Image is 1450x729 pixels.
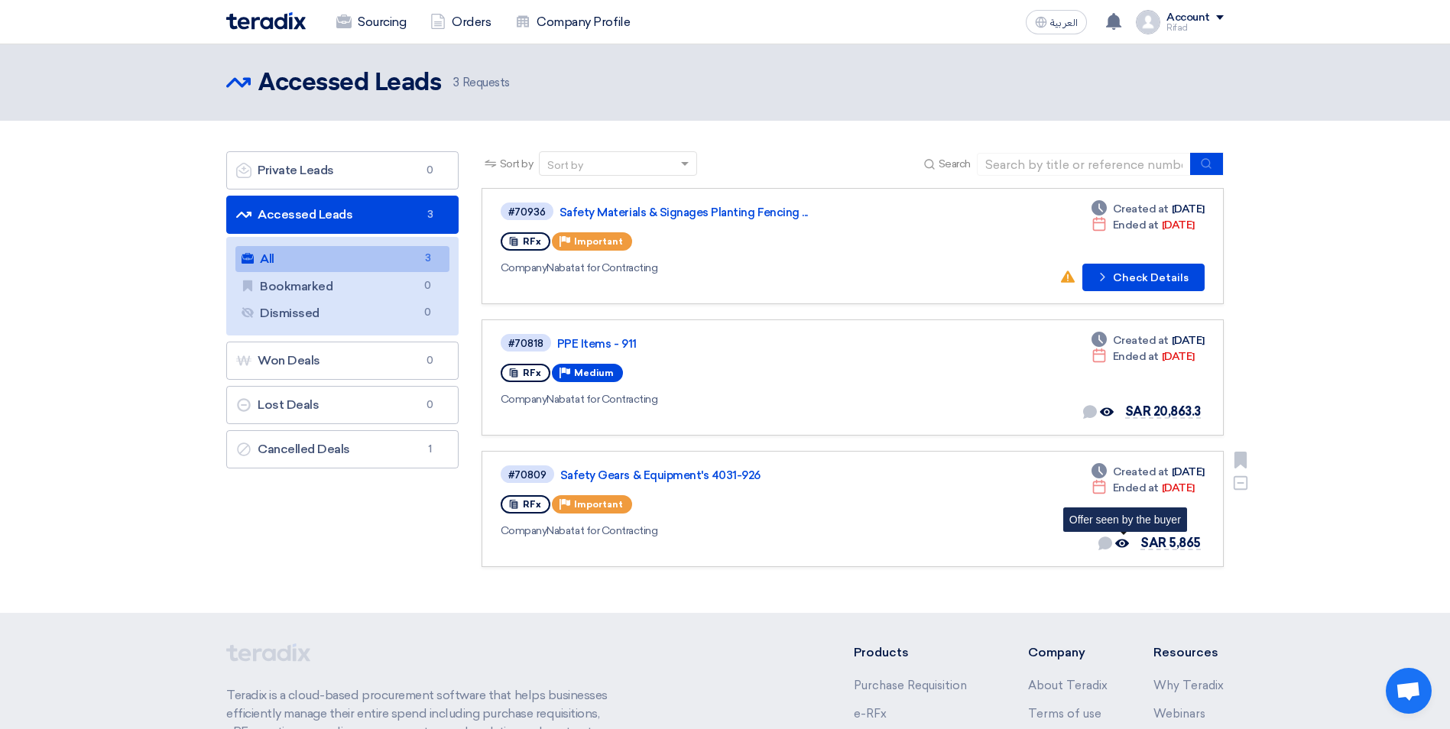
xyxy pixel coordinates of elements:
[1092,217,1195,233] div: [DATE]
[1136,10,1160,34] img: profile_test.png
[503,5,642,39] a: Company Profile
[1153,643,1224,662] li: Resources
[1113,480,1159,496] span: Ended at
[1153,707,1205,721] a: Webinars
[226,386,459,424] a: Lost Deals0
[418,5,503,39] a: Orders
[501,393,547,406] span: Company
[501,524,547,537] span: Company
[501,523,946,539] div: Nabatat for Contracting
[977,153,1191,176] input: Search by title or reference number
[1092,201,1205,217] div: [DATE]
[421,353,440,368] span: 0
[939,156,971,172] span: Search
[1028,679,1108,692] a: About Teradix
[1125,404,1201,419] span: SAR 20,863.3
[547,157,583,173] div: Sort by
[421,442,440,457] span: 1
[574,499,623,510] span: Important
[421,163,440,178] span: 0
[557,337,939,351] a: PPE Items - 911
[1113,464,1169,480] span: Created at
[235,274,449,300] a: Bookmarked
[1140,536,1201,550] span: SAR 5,865
[1092,464,1205,480] div: [DATE]
[523,499,541,510] span: RFx
[508,207,546,217] div: #70936
[324,5,418,39] a: Sourcing
[1028,643,1108,662] li: Company
[523,236,541,247] span: RFx
[1026,10,1087,34] button: العربية
[1028,707,1101,721] a: Terms of use
[419,305,437,321] span: 0
[419,278,437,294] span: 0
[226,430,459,468] a: Cancelled Deals1
[235,300,449,326] a: Dismissed
[1166,24,1224,32] div: Rifad
[453,74,510,92] span: Requests
[854,643,983,662] li: Products
[226,151,459,190] a: Private Leads0
[508,339,543,348] div: #70818
[258,68,441,99] h2: Accessed Leads
[1113,332,1169,348] span: Created at
[523,368,541,378] span: RFx
[500,156,534,172] span: Sort by
[560,206,942,219] a: Safety Materials & Signages Planting Fencing ...
[421,397,440,413] span: 0
[421,207,440,222] span: 3
[226,342,459,380] a: Won Deals0
[501,260,945,276] div: Nabatat for Contracting
[1386,668,1432,714] a: Open chat
[1082,264,1205,291] button: Check Details
[574,236,623,247] span: Important
[854,707,887,721] a: e-RFx
[1069,514,1181,526] div: Offer seen by the buyer
[1092,332,1205,348] div: [DATE]
[1113,201,1169,217] span: Created at
[854,679,967,692] a: Purchase Requisition
[453,76,459,89] span: 3
[501,391,942,407] div: Nabatat for Contracting
[1050,18,1078,28] span: العربية
[501,261,547,274] span: Company
[419,251,437,267] span: 3
[1113,348,1159,364] span: Ended at
[1113,217,1159,233] span: Ended at
[1166,11,1210,24] div: Account
[226,12,306,30] img: Teradix logo
[508,470,547,480] div: #70809
[1092,348,1195,364] div: [DATE]
[235,246,449,272] a: All
[1153,679,1224,692] a: Why Teradix
[226,196,459,234] a: Accessed Leads3
[574,368,614,378] span: Medium
[560,468,942,482] a: Safety Gears & Equipment's 4031-926
[1092,480,1195,496] div: [DATE]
